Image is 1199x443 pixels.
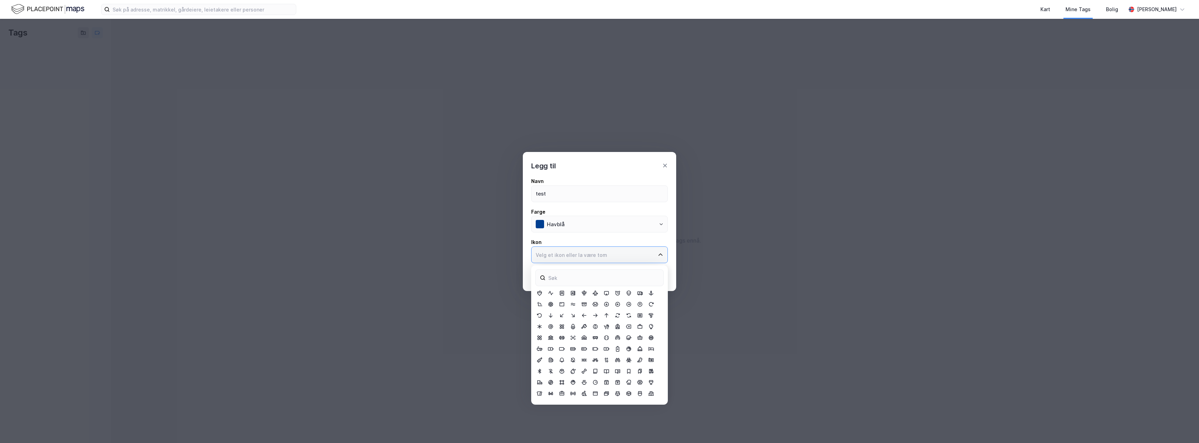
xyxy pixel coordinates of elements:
[532,247,659,263] input: Velg et ikon eller la være tom
[531,238,668,246] div: Ikon
[1106,5,1118,14] div: Bolig
[543,216,667,232] input: ClearOpen
[1137,5,1177,14] div: [PERSON_NAME]
[531,160,556,171] div: Legg til
[531,208,668,216] div: Farge
[544,270,663,286] input: Søk
[658,221,664,227] button: Open
[1164,410,1199,443] div: Kontrollprogram for chat
[531,177,668,185] div: Navn
[1040,5,1050,14] div: Kart
[11,3,84,15] img: logo.f888ab2527a4732fd821a326f86c7f29.svg
[1066,5,1091,14] div: Mine Tags
[110,4,296,15] input: Søk på adresse, matrikkel, gårdeiere, leietakere eller personer
[1164,410,1199,443] iframe: Chat Widget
